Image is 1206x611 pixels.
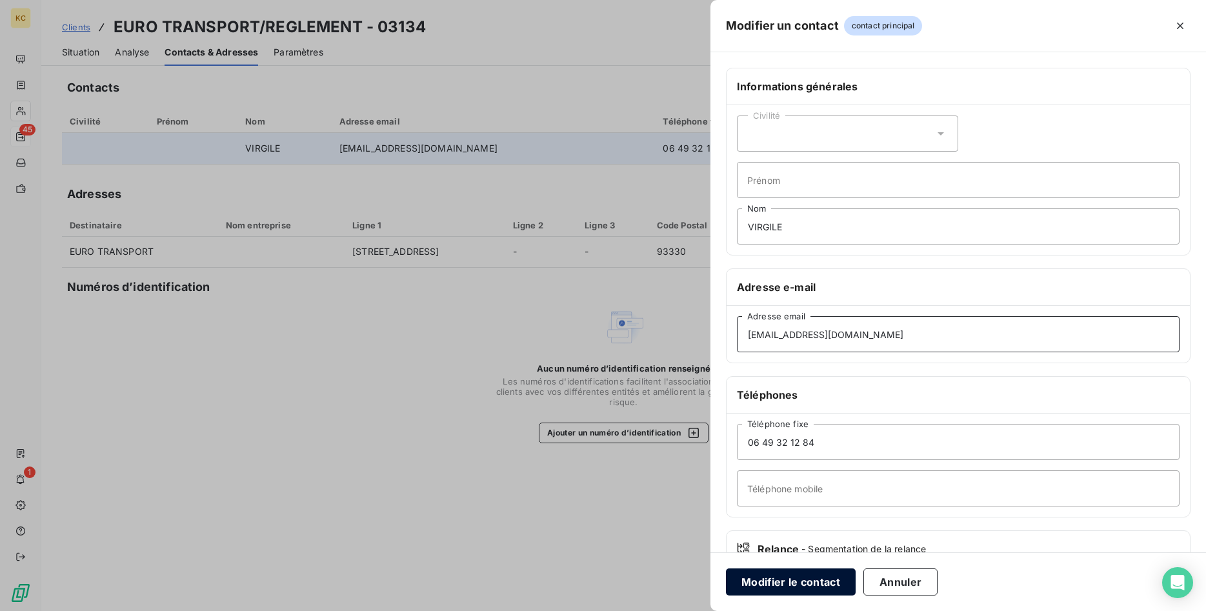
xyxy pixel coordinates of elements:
[863,568,938,596] button: Annuler
[726,17,839,35] h5: Modifier un contact
[737,208,1180,245] input: placeholder
[801,543,926,556] span: - Segmentation de la relance
[737,279,1180,295] h6: Adresse e-mail
[726,568,856,596] button: Modifier le contact
[737,541,1180,557] div: Relance
[737,79,1180,94] h6: Informations générales
[1162,567,1193,598] div: Open Intercom Messenger
[737,162,1180,198] input: placeholder
[737,316,1180,352] input: placeholder
[737,424,1180,460] input: placeholder
[737,470,1180,506] input: placeholder
[844,16,923,35] span: contact principal
[737,387,1180,403] h6: Téléphones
